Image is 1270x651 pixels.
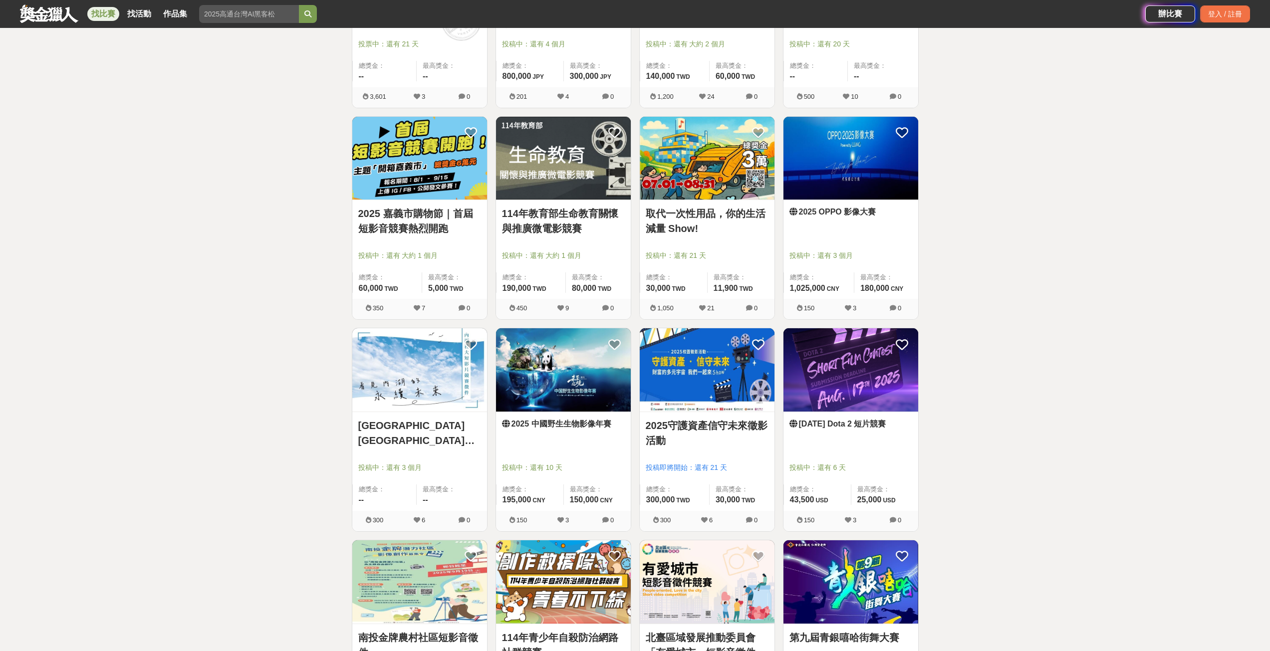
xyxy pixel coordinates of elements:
span: 總獎金： [503,61,557,71]
span: 300,000 [570,72,599,80]
img: Cover Image [783,117,918,200]
span: 0 [610,304,614,312]
span: 投稿中：還有 4 個月 [502,39,625,49]
span: 總獎金： [359,484,411,494]
span: 投稿中：還有 大約 1 個月 [358,250,481,261]
span: 150 [516,516,527,524]
span: 最高獎金： [428,272,481,282]
img: Cover Image [352,540,487,624]
span: 150,000 [570,495,599,504]
span: 450 [516,304,527,312]
span: 0 [754,93,758,100]
span: 投稿中：還有 6 天 [789,462,912,473]
span: CNY [827,285,839,292]
a: Cover Image [640,540,774,624]
img: Cover Image [783,540,918,624]
span: USD [815,497,828,504]
span: 500 [804,93,815,100]
a: 2025 OPPO 影像大賽 [789,206,912,218]
img: Cover Image [496,328,631,412]
span: 0 [610,93,614,100]
a: 2025 嘉義市購物節｜首屆短影音競賽熱烈開跑 [358,206,481,236]
span: 24 [707,93,714,100]
span: 195,000 [503,495,531,504]
span: 10 [851,93,858,100]
span: 0 [467,93,470,100]
span: 0 [610,516,614,524]
span: CNY [891,285,903,292]
span: 180,000 [860,284,889,292]
span: 150 [804,516,815,524]
img: Cover Image [352,328,487,412]
span: 1,050 [657,304,674,312]
span: TWD [450,285,463,292]
span: 總獎金： [646,61,703,71]
span: 11,900 [714,284,738,292]
a: Cover Image [640,117,774,201]
span: 3,601 [370,93,386,100]
span: CNY [600,497,612,504]
span: 最高獎金： [857,484,912,494]
span: 最高獎金： [570,484,625,494]
span: 投稿中：還有 3 個月 [789,250,912,261]
span: 4 [565,93,569,100]
span: 最高獎金： [570,61,625,71]
img: Cover Image [640,117,774,200]
span: TWD [676,73,690,80]
span: 6 [709,516,713,524]
a: Cover Image [783,117,918,201]
span: 投稿即將開始：還有 21 天 [646,462,768,473]
a: 找比賽 [87,7,119,21]
a: 找活動 [123,7,155,21]
span: -- [423,495,428,504]
span: 5,000 [428,284,448,292]
a: 第九屆青銀嘻哈街舞大賽 [789,630,912,645]
span: 3 [422,93,425,100]
a: 114年教育部生命教育關懷與推廣微電影競賽 [502,206,625,236]
span: TWD [742,497,755,504]
span: 1,025,000 [790,284,825,292]
span: 300 [373,516,384,524]
a: [DATE] Dota 2 短片競賽 [789,418,912,430]
span: 投稿中：還有 大約 1 個月 [502,250,625,261]
span: 43,500 [790,495,814,504]
span: 最高獎金： [716,484,768,494]
span: 投稿中：還有 20 天 [789,39,912,49]
span: 6 [422,516,425,524]
span: TWD [598,285,611,292]
span: 最高獎金： [714,272,768,282]
span: 投稿中：還有 大約 2 個月 [646,39,768,49]
span: 25,000 [857,495,882,504]
span: USD [883,497,895,504]
a: 作品集 [159,7,191,21]
span: 21 [707,304,714,312]
span: JPY [532,73,544,80]
img: Cover Image [783,328,918,412]
span: 最高獎金： [860,272,912,282]
span: 0 [754,304,758,312]
span: 60,000 [359,284,383,292]
div: 辦比賽 [1145,5,1195,22]
span: 800,000 [503,72,531,80]
span: 201 [516,93,527,100]
span: 300,000 [646,495,675,504]
span: 最高獎金： [423,484,481,494]
a: Cover Image [640,328,774,412]
span: 投稿中：還有 10 天 [502,462,625,473]
span: 總獎金： [790,61,842,71]
span: -- [359,495,364,504]
span: TWD [532,285,546,292]
span: 0 [467,304,470,312]
span: 140,000 [646,72,675,80]
span: JPY [600,73,611,80]
span: TWD [672,285,685,292]
a: 2025守護資產信守未來徵影活動 [646,418,768,448]
a: Cover Image [352,117,487,201]
a: Cover Image [496,117,631,201]
span: 7 [422,304,425,312]
a: [GEOGRAPHIC_DATA][GEOGRAPHIC_DATA]大學 2025 短影片競賽徵件 「看見內湖的永續未來」 [358,418,481,448]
